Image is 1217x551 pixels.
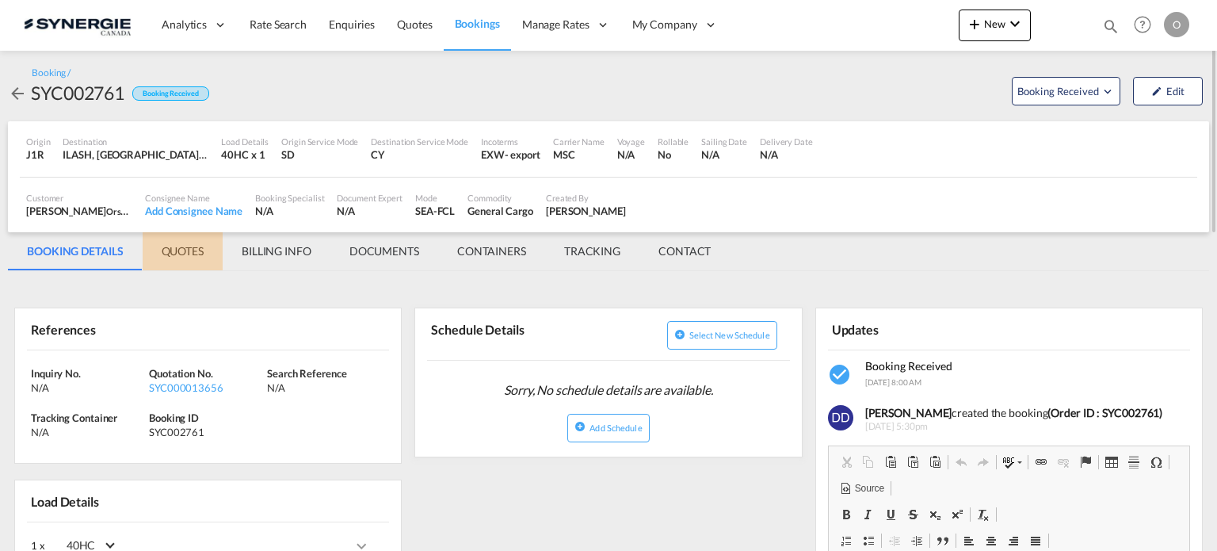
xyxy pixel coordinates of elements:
[1164,12,1189,37] div: O
[972,504,994,525] a: Remove Format
[267,381,381,395] div: N/A
[1074,452,1097,473] a: Anchor
[972,452,994,473] a: Redo (Ctrl+Y)
[1052,452,1074,473] a: Unlink
[149,425,263,439] div: SYC002761
[632,17,697,33] span: My Company
[958,530,980,551] a: Align Left
[427,315,605,354] div: Schedule Details
[865,377,922,387] span: [DATE] 8:00 AM
[26,136,50,147] div: Origin
[857,452,879,473] a: Copy (Ctrl+C)
[32,67,71,80] div: Booking /
[337,192,402,204] div: Document Expert
[674,329,685,340] md-icon: icon-plus-circle
[1024,530,1047,551] a: Justify
[149,381,263,395] div: SYC000013656
[371,147,468,162] div: CY
[26,147,50,162] div: J1R
[639,232,730,270] md-tab-item: CONTACT
[498,375,719,405] span: Sorry, No schedule details are available.
[865,359,952,373] span: Booking Received
[505,147,540,162] div: - export
[959,10,1031,41] button: icon-plus 400-fgNewicon-chevron-down
[883,530,906,551] a: Decrease Indent
[1005,14,1024,33] md-icon: icon-chevron-down
[63,147,208,162] div: ILASH, Ashdod, Israel, Levante, Middle East
[902,452,924,473] a: Paste as plain text (Ctrl+Shift+V)
[8,232,730,270] md-pagination-wrapper: Use the left and right arrow keys to navigate between tabs
[1129,11,1156,38] span: Help
[658,147,689,162] div: No
[31,80,124,105] div: SYC002761
[689,330,770,340] span: Select new schedule
[1017,83,1101,99] span: Booking Received
[63,136,208,147] div: Destination
[145,192,242,204] div: Consignee Name
[1101,452,1123,473] a: Table
[1133,77,1203,105] button: icon-pencilEdit
[337,204,402,218] div: N/A
[281,147,358,162] div: SD
[828,362,853,388] md-icon: icon-checkbox-marked-circle
[1030,452,1052,473] a: Link (Ctrl+K)
[1129,11,1164,40] div: Help
[879,452,902,473] a: Paste (Ctrl+V)
[397,17,432,31] span: Quotes
[980,530,1002,551] a: Centre
[455,17,500,30] span: Bookings
[835,452,857,473] a: Cut (Ctrl+X)
[8,84,27,103] md-icon: icon-arrow-left
[567,414,649,442] button: icon-plus-circleAdd Schedule
[553,136,605,147] div: Carrier Name
[221,147,269,162] div: 40HC x 1
[438,232,545,270] md-tab-item: CONTAINERS
[149,367,213,380] span: Quotation No.
[149,411,199,424] span: Booking ID
[24,7,131,43] img: 1f56c880d42311ef80fc7dca854c8e59.png
[31,411,117,424] span: Tracking Container
[145,204,242,218] div: Add Consignee Name
[667,321,777,350] button: icon-plus-circleSelect new schedule
[546,192,626,204] div: Created By
[415,204,455,218] div: SEA-FCL
[31,367,81,380] span: Inquiry No.
[31,381,145,395] div: N/A
[1102,17,1120,41] div: icon-magnify
[553,147,605,162] div: MSC
[760,147,813,162] div: N/A
[415,192,455,204] div: Mode
[932,530,954,551] a: Block Quote
[250,17,307,31] span: Rate Search
[835,504,857,525] a: Bold (Ctrl+B)
[998,452,1026,473] a: Spell Check As You Type
[965,14,984,33] md-icon: icon-plus 400-fg
[760,136,813,147] div: Delivery Date
[1002,530,1024,551] a: Align Right
[865,405,1181,421] div: created the booking
[267,367,346,380] span: Search Reference
[589,423,642,433] span: Add Schedule
[658,136,689,147] div: Rollable
[1012,77,1120,105] button: Open demo menu
[1102,17,1120,35] md-icon: icon-magnify
[481,147,505,162] div: EXW
[1145,452,1167,473] a: Insert Special Character
[330,232,438,270] md-tab-item: DOCUMENTS
[467,192,533,204] div: Commodity
[162,17,207,33] span: Analytics
[26,192,132,204] div: Customer
[924,452,946,473] a: Paste from Word
[906,530,928,551] a: Increase Indent
[223,232,330,270] md-tab-item: BILLING INFO
[481,136,540,147] div: Incoterms
[865,420,1181,434] span: [DATE] 5:30pm
[865,406,952,419] b: [PERSON_NAME]
[835,478,889,499] a: Source
[617,136,645,147] div: Voyage
[1123,452,1145,473] a: Insert Horizontal Line
[12,468,67,527] iframe: Chat
[255,204,324,218] div: N/A
[701,136,747,147] div: Sailing Date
